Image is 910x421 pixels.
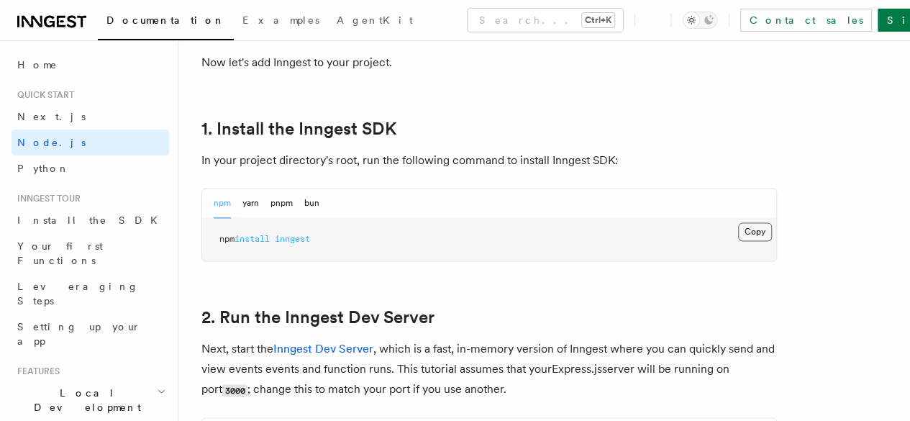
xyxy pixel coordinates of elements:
[17,58,58,72] span: Home
[683,12,717,29] button: Toggle dark mode
[275,234,310,244] span: inngest
[17,163,70,174] span: Python
[201,307,434,327] a: 2. Run the Inngest Dev Server
[17,281,139,307] span: Leveraging Steps
[234,4,328,39] a: Examples
[12,380,169,420] button: Local Development
[12,207,169,233] a: Install the SDK
[242,189,259,218] button: yarn
[582,13,614,27] kbd: Ctrl+K
[328,4,422,39] a: AgentKit
[12,366,60,377] span: Features
[740,9,872,32] a: Contact sales
[235,234,270,244] span: install
[12,314,169,354] a: Setting up your app
[12,193,81,204] span: Inngest tour
[12,52,169,78] a: Home
[12,155,169,181] a: Python
[17,137,86,148] span: Node.js
[270,189,293,218] button: pnpm
[17,240,103,266] span: Your first Functions
[222,384,247,397] code: 3000
[12,233,169,273] a: Your first Functions
[12,89,74,101] span: Quick start
[17,111,86,122] span: Next.js
[214,189,231,218] button: npm
[201,119,396,139] a: 1. Install the Inngest SDK
[273,342,373,356] a: Inngest Dev Server
[201,150,777,171] p: In your project directory's root, run the following command to install Inngest SDK:
[98,4,234,40] a: Documentation
[12,273,169,314] a: Leveraging Steps
[337,14,413,26] span: AgentKit
[12,130,169,155] a: Node.js
[468,9,623,32] button: Search...Ctrl+K
[738,222,772,241] button: Copy
[17,214,166,226] span: Install the SDK
[304,189,319,218] button: bun
[201,53,777,73] p: Now let's add Inngest to your project.
[106,14,225,26] span: Documentation
[219,234,235,244] span: npm
[12,104,169,130] a: Next.js
[242,14,319,26] span: Examples
[17,321,141,347] span: Setting up your app
[12,386,157,415] span: Local Development
[201,339,777,400] p: Next, start the , which is a fast, in-memory version of Inngest where you can quickly send and vi...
